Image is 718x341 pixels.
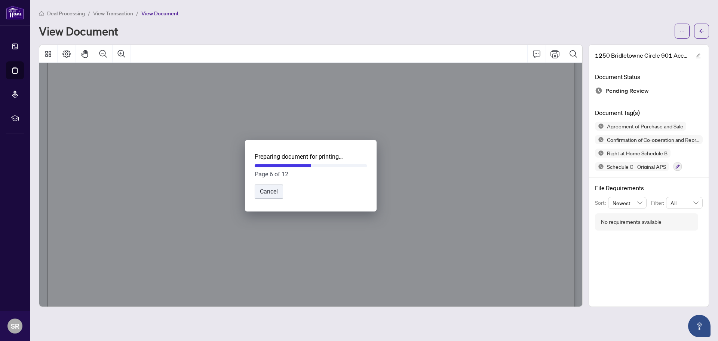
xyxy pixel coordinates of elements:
[11,321,19,331] span: SR
[595,108,703,117] h4: Document Tag(s)
[595,51,688,60] span: 1250 Bridletowne Circle 901 Accepted Offer Co-op Schedule B C.pdf
[595,199,608,207] p: Sort:
[604,124,686,129] span: Agreement of Purchase and Sale
[39,25,118,37] h1: View Document
[605,86,649,96] span: Pending Review
[595,149,604,158] img: Status Icon
[699,28,704,34] span: arrow-left
[141,10,179,17] span: View Document
[604,150,671,156] span: Right at Home Schedule B
[595,183,703,192] h4: File Requirements
[688,315,711,337] button: Open asap
[651,199,666,207] p: Filter:
[6,6,24,19] img: logo
[601,218,662,226] div: No requirements available
[671,197,698,208] span: All
[595,72,703,81] h4: Document Status
[604,137,703,142] span: Confirmation of Co-operation and Representation—Buyer/Seller
[39,11,44,16] span: home
[136,9,138,18] li: /
[93,10,133,17] span: View Transaction
[595,162,604,171] img: Status Icon
[88,9,90,18] li: /
[595,122,604,131] img: Status Icon
[613,197,642,208] span: Newest
[604,164,669,169] span: Schedule C - Original APS
[595,87,602,94] img: Document Status
[696,53,701,58] span: edit
[679,28,685,34] span: ellipsis
[595,135,604,144] img: Status Icon
[47,10,85,17] span: Deal Processing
